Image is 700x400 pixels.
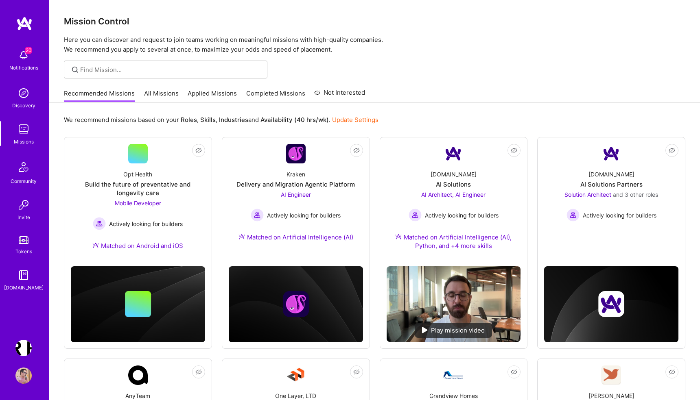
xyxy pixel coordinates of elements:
[16,16,33,31] img: logo
[144,89,179,102] a: All Missions
[92,242,99,248] img: Ateam Purple Icon
[181,116,197,124] b: Roles
[588,391,634,400] div: [PERSON_NAME]
[64,115,378,124] p: We recommend missions based on your , , and .
[283,291,309,317] img: Company logo
[444,371,463,378] img: Company Logo
[115,200,161,207] span: Mobile Developer
[15,247,32,256] div: Tokens
[544,266,678,342] img: cover
[15,197,32,213] img: Invite
[567,209,580,222] img: Actively looking for builders
[71,180,205,197] div: Build the future of preventative and longevity care
[332,116,378,124] a: Update Settings
[15,85,32,101] img: discovery
[287,170,305,178] div: Kraken
[14,137,34,146] div: Missions
[387,233,521,250] div: Matched on Artificial Intelligence (AI), Python, and +4 more skills
[4,283,44,292] div: [DOMAIN_NAME]
[93,217,106,230] img: Actively looking for builders
[395,233,402,240] img: Ateam Purple Icon
[229,144,363,251] a: Company LogoKrakenDelivery and Migration Agentic PlatformAI Engineer Actively looking for builder...
[109,220,183,228] span: Actively looking for builders
[64,16,685,26] h3: Mission Control
[15,367,32,384] img: User Avatar
[128,365,148,385] img: Company Logo
[286,365,306,385] img: Company Logo
[260,116,329,124] b: Availability (40 hrs/wk)
[314,88,365,102] a: Not Interested
[564,191,611,198] span: Solution Architect
[236,180,355,189] div: Delivery and Migration Agentic Platform
[219,116,248,124] b: Industries
[387,266,521,341] img: No Mission
[15,47,32,63] img: bell
[431,170,477,178] div: [DOMAIN_NAME]
[583,211,656,220] span: Actively looking for builders
[602,365,621,385] img: Company Logo
[195,369,202,375] i: icon EyeClosed
[12,101,35,110] div: Discovery
[246,89,305,102] a: Completed Missions
[387,144,521,260] a: Company Logo[DOMAIN_NAME]AI SolutionsAI Architect, AI Engineer Actively looking for buildersActiv...
[251,209,264,222] img: Actively looking for builders
[421,191,486,198] span: AI Architect, AI Engineer
[229,266,363,342] img: cover
[511,369,517,375] i: icon EyeClosed
[188,89,237,102] a: Applied Missions
[25,47,32,54] span: 20
[544,144,678,239] a: Company Logo[DOMAIN_NAME]AI Solutions PartnersSolution Architect and 3 other rolesActively lookin...
[429,391,478,400] div: Grandview Homes
[125,391,150,400] div: AnyTeam
[64,89,135,102] a: Recommended Missions
[598,291,624,317] img: Company logo
[286,144,306,163] img: Company Logo
[92,241,183,250] div: Matched on Android and iOS
[80,65,261,74] input: Find Mission...
[15,121,32,137] img: teamwork
[669,147,675,154] i: icon EyeClosed
[70,65,80,74] i: icon SearchGrey
[613,191,658,198] span: and 3 other roles
[238,233,353,241] div: Matched on Artificial Intelligence (AI)
[123,170,152,178] div: Opt Health
[602,144,621,163] img: Company Logo
[425,211,499,220] span: Actively looking for builders
[71,144,205,260] a: Opt HealthBuild the future of preventative and longevity careMobile Developer Actively looking fo...
[15,267,32,283] img: guide book
[353,369,360,375] i: icon EyeClosed
[415,323,492,338] div: Play mission video
[444,144,463,163] img: Company Logo
[15,340,32,356] img: Terr.ai: Building an Innovative Real Estate Platform
[195,147,202,154] i: icon EyeClosed
[580,180,643,189] div: AI Solutions Partners
[353,147,360,154] i: icon EyeClosed
[267,211,341,220] span: Actively looking for builders
[422,327,428,333] img: play
[71,266,205,342] img: cover
[13,367,34,384] a: User Avatar
[275,391,316,400] div: One Layer, LTD
[11,177,37,185] div: Community
[511,147,517,154] i: icon EyeClosed
[9,63,38,72] div: Notifications
[281,191,311,198] span: AI Engineer
[17,213,30,222] div: Invite
[238,233,245,240] img: Ateam Purple Icon
[14,157,33,177] img: Community
[436,180,471,189] div: AI Solutions
[588,170,634,178] div: [DOMAIN_NAME]
[13,340,34,356] a: Terr.ai: Building an Innovative Real Estate Platform
[64,35,685,54] p: Here you can discover and request to join teams working on meaningful missions with high-quality ...
[19,236,28,244] img: tokens
[669,369,675,375] i: icon EyeClosed
[409,209,422,222] img: Actively looking for builders
[200,116,216,124] b: Skills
